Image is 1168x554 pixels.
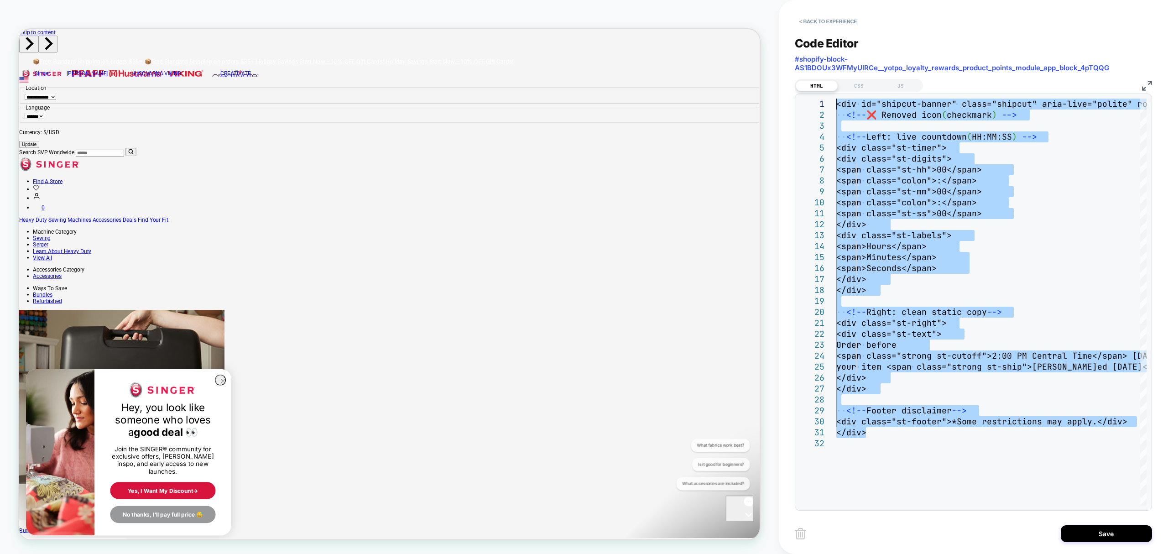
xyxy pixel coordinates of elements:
button: What accessories are included? [12,51,109,68]
span: Code Editor [795,37,859,50]
div: 28 [800,394,824,405]
div: 3 [800,120,824,131]
div: 19 [800,296,824,307]
div: 26 [800,372,824,383]
span: <span>Seconds</span> [836,263,937,273]
a: account [18,221,28,230]
span: <div class="st-text"> [836,329,942,339]
div: HTML [796,80,838,91]
div: 29 [800,405,824,416]
div: 20 [800,307,824,318]
a: Learn About Heavy Duty [18,292,96,300]
img: fullscreen [1142,81,1152,91]
span: Hey, you look like someone who loves a [128,496,255,545]
span: Left: live countdown [866,131,967,142]
span: <!-- [846,307,866,317]
span: </div> [836,219,866,230]
div: 30 [800,416,824,427]
a: 2 of 2 [316,38,659,47]
span: --> [1022,131,1037,142]
div: 7 [800,164,824,175]
span: <div class="st-digits"> [836,153,952,164]
div: 10 [800,197,824,208]
span: --> [952,405,967,416]
span: <span class="st-hh">00</span> [836,164,982,175]
span: --> [987,307,1002,317]
span: <!-- [846,405,866,416]
span: ( [967,131,972,142]
span: <span>Minutes</span> [836,252,937,262]
button: < Back to experience [795,14,861,29]
a: Cart [18,234,34,242]
div: 4 [800,131,824,142]
span: </div> [836,285,866,295]
button: Search [142,158,156,169]
div: 32 [800,438,824,449]
span: ( [942,110,947,120]
div: 6 [800,153,824,164]
div: 31 [800,427,824,438]
span: <div class="st-labels"> [836,230,952,240]
a: Sewing Machines [39,250,96,258]
span: ❌ Removed icon [866,110,942,120]
span: Holiday Savings Start Now – 10% OFF Gift Cards! [489,38,659,47]
button: Go to first slide [26,9,51,31]
span: <span class="st-ss">00</span> [836,208,982,219]
div: 27 [800,383,824,394]
span: </div> [836,383,866,394]
div: 22 [800,329,824,340]
a: Link to creativate homepage [248,55,329,63]
span: #shopify-block-AS1BDOUx3WFMyUlRCe__yotpo_loyalty_rewards_product_points_module_app_block_4pTQQG [795,55,1152,72]
span: <span class="colon">:</span> [836,197,977,208]
span: <span class="colon">:</span> [836,175,977,186]
div: Ways To Save [18,341,988,350]
span: ) [992,110,997,120]
div: 25 [800,361,824,372]
div: 5 [800,142,824,153]
span: ply.</div> [1077,416,1127,427]
span: <!-- [846,110,866,120]
span: good deal 👀 [153,529,238,545]
legend: Location [7,74,37,83]
button: Is it good for beginners? [33,26,109,43]
div: CSS [838,80,880,91]
button: Save [1061,525,1152,542]
div: 11 [800,208,824,219]
div: 1 [800,99,824,110]
a: Link to PFAFF homepage [63,55,118,63]
span: <div id="shipcut-banner" class="shipcut" aria-live [836,99,1087,109]
a: Serger [18,283,39,292]
span: <div class="st-footer">*Some restrictions may ap [836,416,1077,427]
span: Holiday Savings Start Now – 10% OFF Gift Cards! [316,38,486,47]
a: Refurbished [18,358,57,367]
div: 8 [800,175,824,186]
span: 0 [30,234,34,242]
span: </div> [836,427,866,438]
span: </div> [836,372,866,383]
div: 16 [800,263,824,274]
div: 21 [800,318,824,329]
button: Close dialog [261,460,276,475]
img: Singer Logo [146,470,237,491]
a: Find A Store [18,199,57,207]
div: 24 [800,350,824,361]
a: Accessories [18,325,57,334]
span: 📦Free Standard Shipping on orders $35+ [18,38,165,47]
div: 9 [800,186,824,197]
legend: Language [7,100,42,109]
span: Footer disclaimer [866,405,952,416]
span: <div class="st-timer"> [836,142,947,153]
span: <span class="strong st-cutoff">2:00 PM Centr [836,350,1057,361]
img: delete [795,528,806,539]
span: HH:MM:SS [972,131,1012,142]
span: Right: clean static copy [866,307,987,317]
div: 13 [800,230,824,241]
span: </div> [836,274,866,284]
div: JS [880,80,922,91]
span: your item <span class="strong st-ship">[PERSON_NAME] [836,361,1097,372]
a: Deals [138,250,156,258]
div: 18 [800,285,824,296]
div: 15 [800,252,824,263]
span: <span class="st-mm">00</span> [836,186,982,197]
div: 2 [800,110,824,120]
